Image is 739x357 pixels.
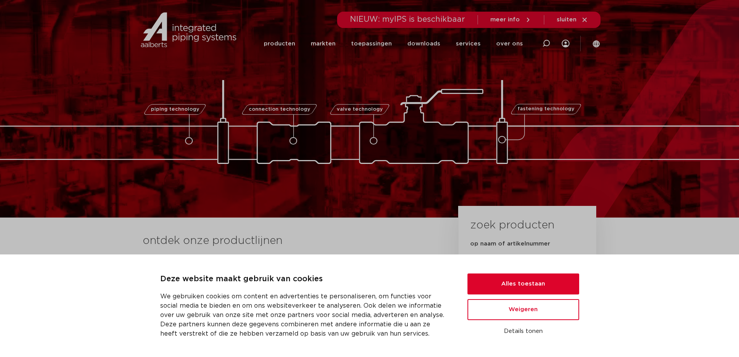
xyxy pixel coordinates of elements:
button: Details tonen [467,325,579,338]
a: producten [264,28,295,59]
button: Alles toestaan [467,273,579,294]
span: fastening technology [517,107,575,112]
span: valve technology [337,107,383,112]
a: markten [311,28,336,59]
p: We gebruiken cookies om content en advertenties te personaliseren, om functies voor social media ... [160,292,449,338]
div: my IPS [562,28,569,59]
a: meer info [490,16,531,23]
nav: Menu [264,28,523,59]
button: Weigeren [467,299,579,320]
label: op naam of artikelnummer [470,240,550,248]
a: downloads [407,28,440,59]
span: sluiten [557,17,576,23]
h3: zoek producten [470,218,554,233]
p: Deze website maakt gebruik van cookies [160,273,449,286]
span: piping technology [151,107,199,112]
a: services [456,28,481,59]
a: toepassingen [351,28,392,59]
a: over ons [496,28,523,59]
span: connection technology [248,107,310,112]
h3: ontdek onze productlijnen [143,233,432,249]
a: sluiten [557,16,588,23]
span: NIEUW: myIPS is beschikbaar [350,16,465,23]
span: meer info [490,17,520,23]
